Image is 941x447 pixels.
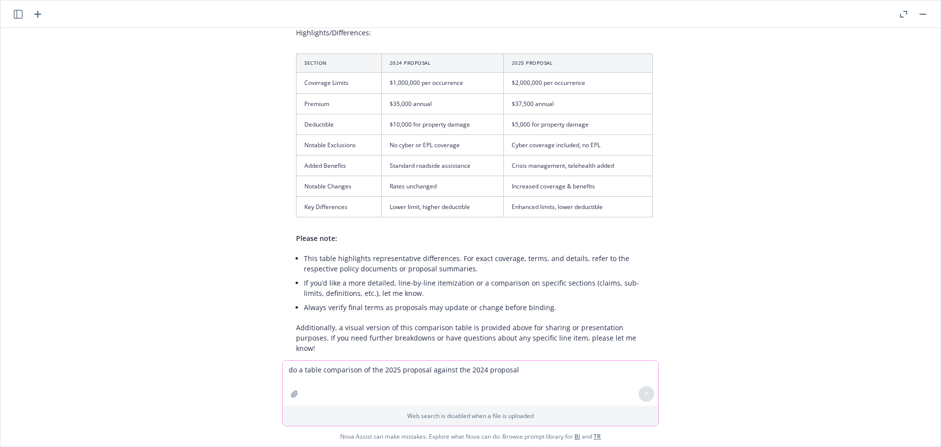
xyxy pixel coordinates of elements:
[381,54,503,73] th: 2024 Proposal
[503,73,652,93] td: $2,000,000 per occurrence
[297,73,382,93] td: Coverage Limits
[381,114,503,134] td: $10,000 for property damage
[503,114,652,134] td: $5,000 for property damage
[297,197,382,217] td: Key Differences
[297,93,382,114] td: Premium
[297,176,382,197] td: Notable Changes
[304,300,653,315] li: Always verify final terms as proposals may update or change before binding.
[574,432,580,441] a: BI
[296,322,653,353] p: Additionally, a visual version of this comparison table is provided above for sharing or presenta...
[503,176,652,197] td: Increased coverage & benefits
[297,54,382,73] th: Section
[304,276,653,300] li: If you’d like a more detailed, line-by-line itemization or a comparison on specific sections (cla...
[381,134,503,155] td: No cyber or EPL coverage
[381,156,503,176] td: Standard roadside assistance
[381,197,503,217] td: Lower limit, higher deductible
[297,134,382,155] td: Notable Exclusions
[503,156,652,176] td: Crisis management, telehealth added
[297,114,382,134] td: Deductible
[340,426,601,447] span: Nova Assist can make mistakes. Explore what Nova can do: Browse prompt library for and
[296,234,337,243] span: Please note:
[503,54,652,73] th: 2025 Proposal
[503,197,652,217] td: Enhanced limits, lower deductible
[381,93,503,114] td: $35,000 annual
[381,73,503,93] td: $1,000,000 per occurrence
[304,251,653,276] li: This table highlights representative differences. For exact coverage, terms, and details, refer t...
[503,93,652,114] td: $37,500 annual
[381,176,503,197] td: Rates unchanged
[594,432,601,441] a: TR
[289,412,652,420] p: Web search is disabled when a file is uploaded
[503,134,652,155] td: Cyber coverage included, no EPL
[297,156,382,176] td: Added Benefits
